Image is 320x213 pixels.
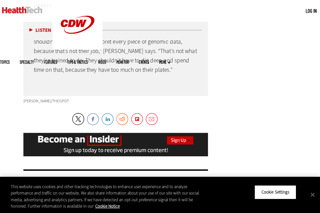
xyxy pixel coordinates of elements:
[98,60,106,64] a: Video
[11,183,209,210] div: This website uses cookies and other tracking technologies to enhance user experience and to analy...
[116,60,129,64] a: MonITor
[139,60,149,64] a: Events
[44,60,57,64] a: Features
[306,8,317,14] a: Log in
[23,99,208,103] div: [PERSON_NAME]/Theispot
[306,7,317,14] div: User menu
[67,60,88,64] a: Tips & Tactics
[2,7,42,13] img: Home
[254,185,296,199] button: Cookie Settings
[95,203,120,209] a: More information about your privacy
[159,60,170,64] span: More
[305,187,320,202] button: Close
[52,44,103,51] a: CDW
[20,60,34,64] span: Specialty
